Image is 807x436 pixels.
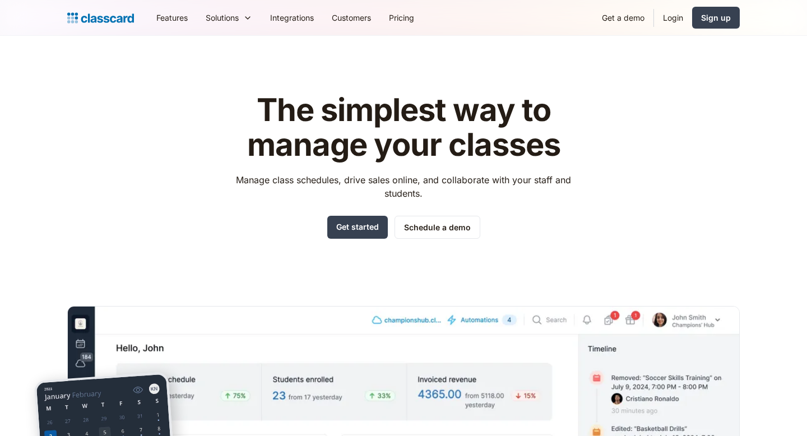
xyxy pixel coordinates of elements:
[701,12,731,24] div: Sign up
[226,93,582,162] h1: The simplest way to manage your classes
[67,10,134,26] a: Logo
[692,7,740,29] a: Sign up
[147,5,197,30] a: Features
[654,5,692,30] a: Login
[261,5,323,30] a: Integrations
[323,5,380,30] a: Customers
[395,216,480,239] a: Schedule a demo
[380,5,423,30] a: Pricing
[327,216,388,239] a: Get started
[226,173,582,200] p: Manage class schedules, drive sales online, and collaborate with your staff and students.
[206,12,239,24] div: Solutions
[593,5,653,30] a: Get a demo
